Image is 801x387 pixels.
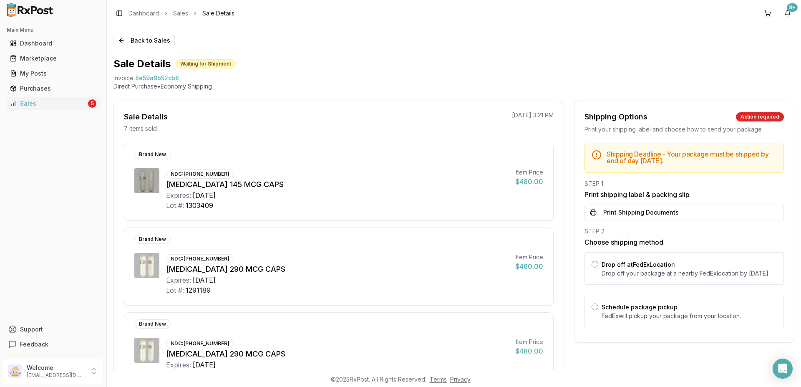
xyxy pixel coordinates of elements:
p: FedEx will pickup your package from your location. [602,312,777,320]
div: Expires: [166,190,191,200]
div: Invoice [113,74,133,82]
button: Feedback [3,337,103,352]
div: STEP 2 [584,227,784,235]
nav: breadcrumb [128,9,234,18]
div: Lot #: [166,200,184,210]
div: Sales [10,99,86,108]
p: [EMAIL_ADDRESS][DOMAIN_NAME] [27,372,85,379]
div: Action required [736,112,784,121]
div: 1303409 [186,200,213,210]
a: Marketplace [7,51,100,66]
a: Terms [430,376,447,383]
h5: Shipping Deadline - Your package must be shipped by end of day [DATE] . [607,151,777,164]
div: Shipping Options [584,111,647,123]
div: NDC: [PHONE_NUMBER] [166,254,234,263]
div: Dashboard [10,39,96,48]
div: $480.00 [515,177,543,187]
label: Schedule package pickup [602,304,678,311]
div: Item Price [515,338,543,346]
div: [DATE] [193,190,216,200]
div: [DATE] [193,360,216,370]
div: 1291189 [186,285,211,295]
div: [MEDICAL_DATA] 290 MCG CAPS [166,348,509,360]
div: 5 [88,99,96,108]
div: [DATE] [193,275,216,285]
div: Brand New [134,150,171,159]
h3: Choose shipping method [584,237,784,247]
p: Drop off your package at a nearby FedEx location by [DATE] . [602,269,777,278]
a: Dashboard [128,9,159,18]
div: STEP 1 [584,180,784,188]
div: NDC: [PHONE_NUMBER] [166,339,234,348]
div: Item Price [515,253,543,261]
a: Sales [173,9,188,18]
label: Drop off at FedEx Location [602,261,675,268]
img: RxPost Logo [3,3,57,17]
div: Marketplace [10,54,96,63]
p: [DATE] 3:21 PM [512,111,554,119]
button: Back to Sales [113,34,175,47]
div: Expires: [166,275,191,285]
div: [MEDICAL_DATA] 290 MCG CAPS [166,263,509,275]
div: 1303411 [186,370,211,380]
div: Brand New [134,319,171,329]
div: $480.00 [515,261,543,271]
a: Privacy [450,376,471,383]
div: NDC: [PHONE_NUMBER] [166,169,234,179]
a: Sales5 [7,96,100,111]
img: Linzess 145 MCG CAPS [134,168,159,193]
h2: Main Menu [7,27,100,33]
div: Expires: [166,360,191,370]
div: Purchases [10,84,96,93]
button: Marketplace [3,52,103,65]
button: Print Shipping Documents [584,205,784,220]
p: Welcome [27,364,85,372]
h1: Sale Details [113,57,171,71]
img: User avatar [8,364,22,378]
a: Purchases [7,81,100,96]
span: 8e59a9b52cb8 [135,74,179,82]
p: 7 items sold [124,124,157,133]
div: Brand New [134,235,171,244]
div: Open Intercom Messenger [773,359,793,379]
div: My Posts [10,69,96,78]
img: Linzess 290 MCG CAPS [134,253,159,278]
div: [MEDICAL_DATA] 145 MCG CAPS [166,179,509,190]
div: $480.00 [515,346,543,356]
a: Dashboard [7,36,100,51]
div: Print your shipping label and choose how to send your package [584,125,784,134]
button: 9+ [781,7,794,20]
div: Lot #: [166,370,184,380]
button: Support [3,322,103,337]
div: Sale Details [124,111,168,123]
a: My Posts [7,66,100,81]
div: Lot #: [166,285,184,295]
button: My Posts [3,67,103,80]
button: Purchases [3,82,103,95]
h3: Print shipping label & packing slip [584,190,784,200]
span: Sale Details [202,9,234,18]
p: Direct Purchase • Economy Shipping [113,82,794,91]
div: Item Price [515,168,543,177]
div: Waiting for Shipment [176,59,236,68]
img: Linzess 290 MCG CAPS [134,338,159,363]
span: Feedback [20,340,48,349]
button: Sales5 [3,97,103,110]
button: Dashboard [3,37,103,50]
div: 9+ [787,3,798,12]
